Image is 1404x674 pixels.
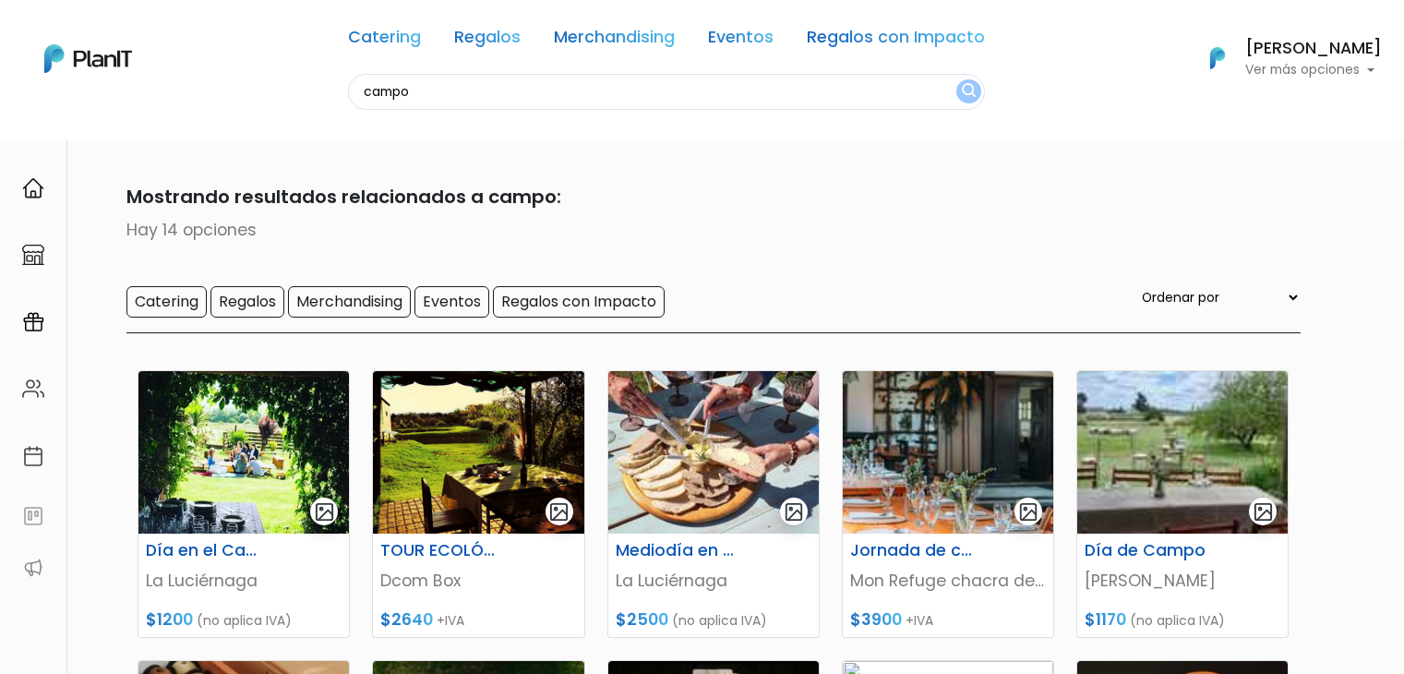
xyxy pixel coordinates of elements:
img: people-662611757002400ad9ed0e3c099ab2801c6687ba6c219adb57efc949bc21e19d.svg [22,378,44,400]
span: $2500 [616,608,668,631]
img: gallery-light [1253,501,1274,523]
img: gallery-light [314,501,335,523]
h6: [PERSON_NAME] [1245,41,1382,57]
img: thumb_IMG-20220627-WA0021.jpg [608,371,819,534]
button: PlanIt Logo [PERSON_NAME] Ver más opciones [1186,34,1382,82]
p: Hay 14 opciones [104,218,1301,242]
img: gallery-light [548,501,570,523]
img: gallery-light [784,501,805,523]
a: gallery-light TOUR ECOLÓGICO - DÍA DE CAMPO EN EL HUMEDAL LA MACARENA Dcom Box $2640 +IVA [372,370,584,638]
span: $1170 [1085,608,1126,631]
span: (no aplica IVA) [1130,611,1225,630]
span: $2640 [380,608,433,631]
img: calendar-87d922413cdce8b2cf7b7f5f62616a5cf9e4887200fb71536465627b3292af00.svg [22,445,44,467]
img: thumb_La_Macarena__2_.jpg [373,371,583,534]
input: Regalos con Impacto [493,286,665,318]
p: Mon Refuge chacra de eventos [850,569,1046,593]
a: gallery-light Día en el Campo La Luciérnaga $1200 (no aplica IVA) [138,370,350,638]
span: (no aplica IVA) [672,611,767,630]
img: thumb_IMG-20220627-WA0013.jpg [138,371,349,534]
a: Eventos [708,30,774,52]
h6: Jornada de campo [839,541,985,560]
span: (no aplica IVA) [197,611,292,630]
p: La Luciérnaga [616,569,811,593]
input: Merchandising [288,286,411,318]
span: +IVA [906,611,933,630]
a: Merchandising [554,30,675,52]
p: Ver más opciones [1245,64,1382,77]
img: search_button-432b6d5273f82d61273b3651a40e1bd1b912527efae98b1b7a1b2c0702e16a8d.svg [962,83,976,101]
span: $1200 [146,608,193,631]
a: Regalos con Impacto [807,30,985,52]
input: Buscá regalos, desayunos, y más [348,74,985,110]
h6: Día en el Campo [135,541,281,560]
p: [PERSON_NAME] [1085,569,1280,593]
input: Regalos [210,286,284,318]
img: home-e721727adea9d79c4d83392d1f703f7f8bce08238fde08b1acbfd93340b81755.svg [22,177,44,199]
p: Mostrando resultados relacionados a campo: [104,183,1301,211]
a: gallery-light Día de Campo [PERSON_NAME] $1170 (no aplica IVA) [1076,370,1289,638]
h6: Día de Campo [1074,541,1219,560]
a: Regalos [454,30,521,52]
input: Catering [126,286,207,318]
img: gallery-light [1018,501,1039,523]
span: $3900 [850,608,902,631]
a: gallery-light Mediodía en [GEOGRAPHIC_DATA] La Luciérnaga $2500 (no aplica IVA) [607,370,820,638]
p: Dcom Box [380,569,576,593]
p: La Luciérnaga [146,569,342,593]
img: thumb_WhatsApp_Image_2025-02-05_at_10.38.21.jpeg [843,371,1053,534]
h6: Mediodía en [GEOGRAPHIC_DATA] [605,541,750,560]
a: Catering [348,30,421,52]
span: +IVA [437,611,464,630]
img: partners-52edf745621dab592f3b2c58e3bca9d71375a7ef29c3b500c9f145b62cc070d4.svg [22,557,44,579]
img: feedback-78b5a0c8f98aac82b08bfc38622c3050aee476f2c9584af64705fc4e61158814.svg [22,505,44,527]
a: gallery-light Jornada de campo Mon Refuge chacra de eventos $3900 +IVA [842,370,1054,638]
img: thumb_WhatsApp_Image_2025-08-19_at_19.37.06.jpeg [1077,371,1288,534]
img: campaigns-02234683943229c281be62815700db0a1741e53638e28bf9629b52c665b00959.svg [22,311,44,333]
img: marketplace-4ceaa7011d94191e9ded77b95e3339b90024bf715f7c57f8cf31f2d8c509eaba.svg [22,244,44,266]
h6: TOUR ECOLÓGICO - DÍA DE CAMPO EN EL HUMEDAL LA MACARENA [369,541,515,560]
img: PlanIt Logo [44,44,132,73]
input: Eventos [414,286,489,318]
img: PlanIt Logo [1197,38,1238,78]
